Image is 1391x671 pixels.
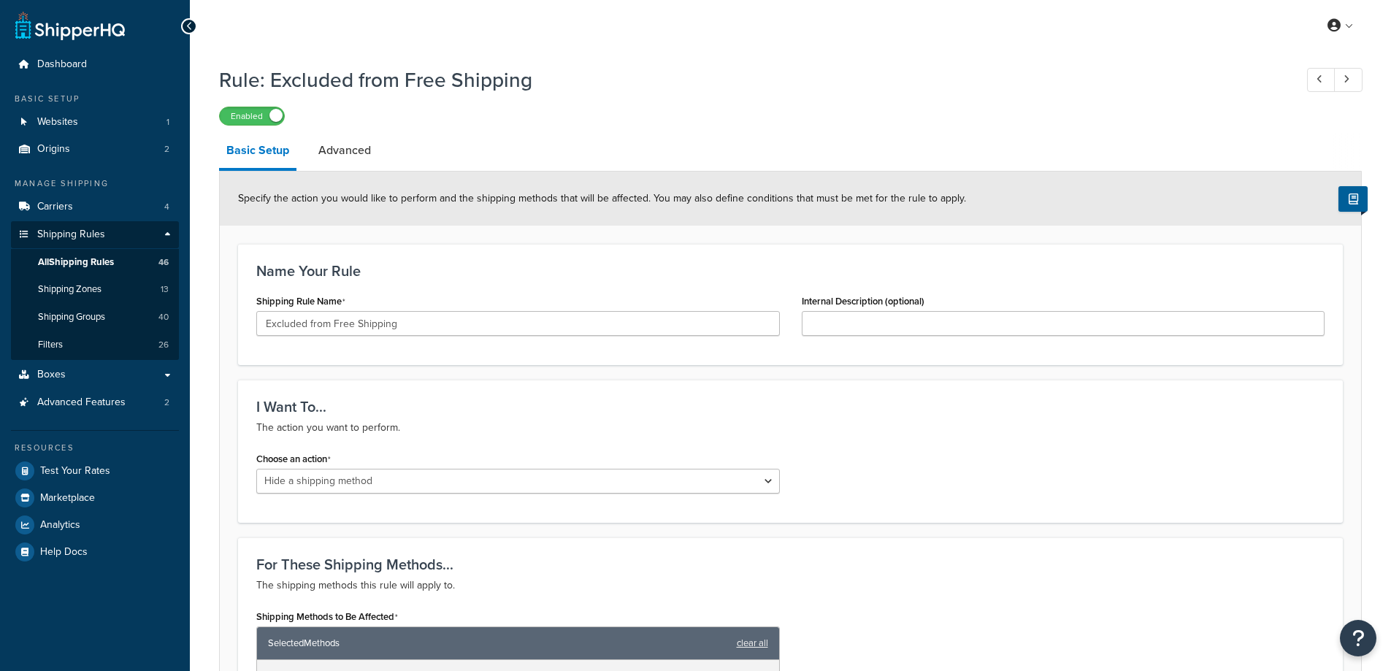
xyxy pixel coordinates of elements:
[11,249,179,276] a: AllShipping Rules46
[256,399,1325,415] h3: I Want To...
[238,191,966,206] span: Specify the action you would like to perform and the shipping methods that will be affected. You ...
[11,442,179,454] div: Resources
[37,143,70,156] span: Origins
[256,556,1325,572] h3: For These Shipping Methods...
[737,633,768,653] a: clear all
[40,492,95,505] span: Marketplace
[158,256,169,269] span: 46
[802,296,924,307] label: Internal Description (optional)
[11,177,179,190] div: Manage Shipping
[158,339,169,351] span: 26
[11,93,179,105] div: Basic Setup
[11,389,179,416] a: Advanced Features2
[164,396,169,409] span: 2
[256,611,398,623] label: Shipping Methods to Be Affected
[11,109,179,136] a: Websites1
[161,283,169,296] span: 13
[1340,620,1376,656] button: Open Resource Center
[40,546,88,559] span: Help Docs
[37,369,66,381] span: Boxes
[158,311,169,323] span: 40
[1307,68,1336,92] a: Previous Record
[11,136,179,163] li: Origins
[11,193,179,221] li: Carriers
[38,283,101,296] span: Shipping Zones
[256,577,1325,594] p: The shipping methods this rule will apply to.
[11,221,179,360] li: Shipping Rules
[37,201,73,213] span: Carriers
[11,304,179,331] li: Shipping Groups
[40,465,110,478] span: Test Your Rates
[11,304,179,331] a: Shipping Groups40
[11,512,179,538] a: Analytics
[11,193,179,221] a: Carriers4
[11,221,179,248] a: Shipping Rules
[11,136,179,163] a: Origins2
[38,256,114,269] span: All Shipping Rules
[11,109,179,136] li: Websites
[11,485,179,511] a: Marketplace
[219,66,1280,94] h1: Rule: Excluded from Free Shipping
[11,276,179,303] li: Shipping Zones
[11,331,179,358] li: Filters
[11,331,179,358] a: Filters26
[219,133,296,171] a: Basic Setup
[1338,186,1368,212] button: Show Help Docs
[256,453,331,465] label: Choose an action
[256,263,1325,279] h3: Name Your Rule
[11,539,179,565] a: Help Docs
[220,107,284,125] label: Enabled
[11,51,179,78] a: Dashboard
[38,311,105,323] span: Shipping Groups
[11,389,179,416] li: Advanced Features
[268,633,729,653] span: Selected Methods
[164,143,169,156] span: 2
[11,458,179,484] a: Test Your Rates
[37,58,87,71] span: Dashboard
[311,133,378,168] a: Advanced
[37,396,126,409] span: Advanced Features
[37,229,105,241] span: Shipping Rules
[1334,68,1363,92] a: Next Record
[256,296,345,307] label: Shipping Rule Name
[37,116,78,129] span: Websites
[164,201,169,213] span: 4
[11,361,179,388] a: Boxes
[40,519,80,532] span: Analytics
[166,116,169,129] span: 1
[38,339,63,351] span: Filters
[256,419,1325,437] p: The action you want to perform.
[11,276,179,303] a: Shipping Zones13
